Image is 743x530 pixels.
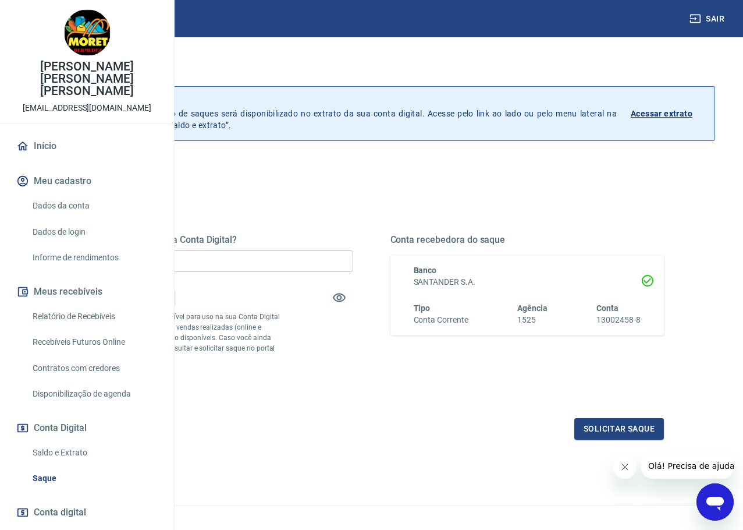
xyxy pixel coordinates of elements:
span: Conta [596,303,618,313]
a: Relatório de Recebíveis [28,305,160,328]
p: Acessar extrato [631,108,692,119]
button: Sair [687,8,729,30]
h6: Conta Corrente [414,314,468,326]
iframe: Mensagem da empresa [641,453,734,479]
span: Agência [517,303,548,313]
p: [PERSON_NAME] [PERSON_NAME] [PERSON_NAME] [9,61,165,97]
a: Disponibilização de agenda [28,382,160,406]
a: Conta digital [14,500,160,525]
img: 72d6a31b-c049-4ec5-8d6d-7b38b3013eb2.jpeg [64,9,111,56]
h6: 13002458-8 [596,314,641,326]
span: Banco [414,266,437,275]
a: Contratos com credores [28,356,160,380]
p: A partir de agora, o histórico de saques será disponibilizado no extrato da sua conta digital. Ac... [63,96,617,131]
a: Saque [28,467,160,490]
span: Tipo [414,303,431,313]
button: Conta Digital [14,415,160,441]
h6: SANTANDER S.A. [414,276,641,288]
iframe: Fechar mensagem [613,455,637,479]
a: Dados da conta [28,194,160,218]
a: Dados de login [28,220,160,244]
h3: Saque [28,61,715,77]
h6: 1525 [517,314,548,326]
h5: Conta recebedora do saque [390,234,664,246]
span: Olá! Precisa de ajuda? [7,8,98,17]
a: Recebíveis Futuros Online [28,330,160,354]
a: Saldo e Extrato [28,441,160,465]
h5: Quanto deseja sacar da Conta Digital? [79,234,353,246]
span: Conta digital [34,504,86,521]
a: Informe de rendimentos [28,246,160,270]
button: Meus recebíveis [14,279,160,305]
p: *Corresponde ao saldo disponível para uso na sua Conta Digital Vindi. Incluindo os valores das ve... [79,312,285,364]
button: Solicitar saque [574,418,664,440]
p: [EMAIL_ADDRESS][DOMAIN_NAME] [23,102,151,114]
button: Meu cadastro [14,168,160,194]
p: Histórico de saques [63,96,617,108]
a: Acessar extrato [631,96,705,131]
iframe: Botão para abrir a janela de mensagens [696,483,734,521]
p: 2025 © [28,515,715,527]
a: Início [14,133,160,159]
